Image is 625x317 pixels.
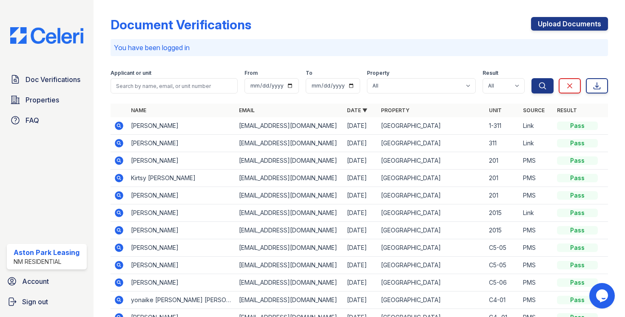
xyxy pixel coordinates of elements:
a: Name [131,107,146,113]
a: Doc Verifications [7,71,87,88]
a: Email [239,107,255,113]
td: Link [520,204,554,222]
td: [PERSON_NAME] [128,222,236,239]
td: [DATE] [344,152,378,170]
td: [EMAIL_ADDRESS][DOMAIN_NAME] [236,257,344,274]
td: [EMAIL_ADDRESS][DOMAIN_NAME] [236,239,344,257]
td: PMS [520,222,554,239]
a: Date ▼ [347,107,367,113]
label: Applicant or unit [111,70,151,76]
td: PMS [520,257,554,274]
td: [DATE] [344,257,378,274]
td: PMS [520,292,554,309]
td: [DATE] [344,239,378,257]
td: [PERSON_NAME] [128,274,236,292]
td: 1-311 [486,117,520,135]
td: [GEOGRAPHIC_DATA] [378,257,486,274]
div: Pass [557,122,598,130]
iframe: chat widget [589,283,616,309]
td: [EMAIL_ADDRESS][DOMAIN_NAME] [236,152,344,170]
div: Document Verifications [111,17,251,32]
div: Pass [557,278,598,287]
label: To [306,70,312,76]
div: Pass [557,174,598,182]
td: [DATE] [344,204,378,222]
a: Properties [7,91,87,108]
td: [DATE] [344,170,378,187]
td: [PERSON_NAME] [128,117,236,135]
span: Account [22,276,49,286]
td: [GEOGRAPHIC_DATA] [378,292,486,309]
td: [GEOGRAPHIC_DATA] [378,222,486,239]
a: Unit [489,107,502,113]
td: [DATE] [344,187,378,204]
td: [EMAIL_ADDRESS][DOMAIN_NAME] [236,117,344,135]
p: You have been logged in [114,42,605,53]
td: [PERSON_NAME] [128,152,236,170]
td: [PERSON_NAME] [128,187,236,204]
div: Pass [557,226,598,235]
label: Result [483,70,498,76]
td: [PERSON_NAME] [128,239,236,257]
td: [DATE] [344,292,378,309]
td: [EMAIL_ADDRESS][DOMAIN_NAME] [236,135,344,152]
td: [GEOGRAPHIC_DATA] [378,239,486,257]
td: [EMAIL_ADDRESS][DOMAIN_NAME] [236,292,344,309]
td: [DATE] [344,117,378,135]
td: C4-01 [486,292,520,309]
td: [DATE] [344,222,378,239]
span: Properties [26,95,59,105]
td: 311 [486,135,520,152]
span: Doc Verifications [26,74,80,85]
a: Property [381,107,409,113]
td: 201 [486,187,520,204]
span: FAQ [26,115,39,125]
div: Pass [557,296,598,304]
div: NM Residential [14,258,80,266]
td: [EMAIL_ADDRESS][DOMAIN_NAME] [236,204,344,222]
a: Account [3,273,90,290]
td: [PERSON_NAME] [128,135,236,152]
div: Pass [557,139,598,147]
label: From [244,70,258,76]
td: PMS [520,187,554,204]
td: [EMAIL_ADDRESS][DOMAIN_NAME] [236,222,344,239]
td: Link [520,117,554,135]
td: [EMAIL_ADDRESS][DOMAIN_NAME] [236,170,344,187]
td: PMS [520,239,554,257]
td: Link [520,135,554,152]
td: [GEOGRAPHIC_DATA] [378,204,486,222]
td: [PERSON_NAME] [128,204,236,222]
a: Source [523,107,545,113]
td: 201 [486,170,520,187]
td: 201 [486,152,520,170]
td: [GEOGRAPHIC_DATA] [378,170,486,187]
td: PMS [520,274,554,292]
td: [EMAIL_ADDRESS][DOMAIN_NAME] [236,187,344,204]
td: PMS [520,170,554,187]
input: Search by name, email, or unit number [111,78,238,93]
a: Upload Documents [531,17,608,31]
td: [DATE] [344,135,378,152]
td: [DATE] [344,274,378,292]
div: Pass [557,209,598,217]
td: [GEOGRAPHIC_DATA] [378,135,486,152]
td: PMS [520,152,554,170]
td: [GEOGRAPHIC_DATA] [378,152,486,170]
div: Pass [557,261,598,269]
div: Aston Park Leasing [14,247,80,258]
span: Sign out [22,297,48,307]
td: [EMAIL_ADDRESS][DOMAIN_NAME] [236,274,344,292]
td: [GEOGRAPHIC_DATA] [378,274,486,292]
a: Sign out [3,293,90,310]
td: C5-06 [486,274,520,292]
div: Pass [557,191,598,200]
td: 2015 [486,222,520,239]
td: C5-05 [486,257,520,274]
div: Pass [557,243,598,252]
td: [GEOGRAPHIC_DATA] [378,117,486,135]
td: C5-05 [486,239,520,257]
a: Result [557,107,577,113]
td: yonaike [PERSON_NAME] [PERSON_NAME] [128,292,236,309]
